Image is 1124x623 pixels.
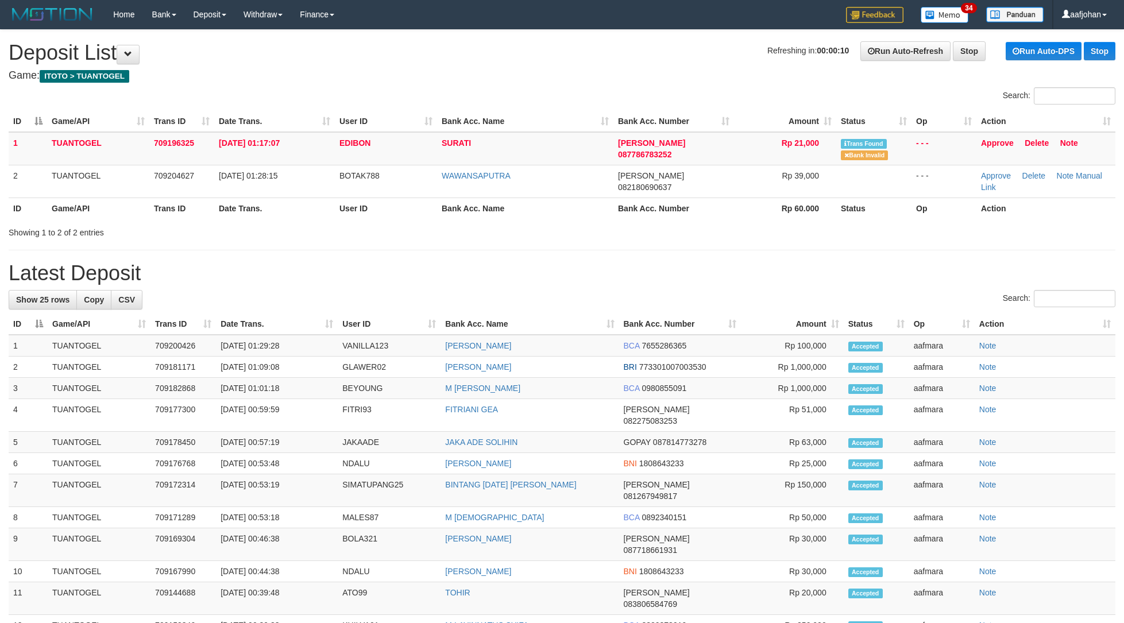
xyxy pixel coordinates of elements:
img: MOTION_logo.png [9,6,96,23]
a: Stop [953,41,986,61]
td: Rp 50,000 [741,507,844,528]
a: Note [1060,138,1078,148]
a: Note [979,438,996,447]
a: Run Auto-Refresh [860,41,951,61]
span: [DATE] 01:28:15 [219,171,277,180]
span: BCA [624,341,640,350]
a: WAWANSAPUTRA [442,171,511,180]
td: 709182868 [150,378,216,399]
img: Feedback.jpg [846,7,903,23]
td: aafmara [909,453,975,474]
td: Rp 100,000 [741,335,844,357]
td: TUANTOGEL [47,165,149,198]
span: Copy 082180690637 to clipboard [618,183,671,192]
span: Accepted [848,481,883,490]
td: Rp 30,000 [741,561,844,582]
span: BRI [624,362,637,372]
a: M [PERSON_NAME] [445,384,520,393]
th: Bank Acc. Name: activate to sort column ascending [441,314,619,335]
a: Note [979,534,996,543]
a: Copy [76,290,111,309]
td: 709177300 [150,399,216,432]
td: [DATE] 01:29:28 [216,335,338,357]
td: GLAWER02 [338,357,441,378]
span: Copy [84,295,104,304]
span: Rp 39,000 [782,171,819,180]
th: Bank Acc. Name [437,198,613,219]
span: Show 25 rows [16,295,69,304]
td: [DATE] 01:01:18 [216,378,338,399]
img: panduan.png [986,7,1044,22]
a: Note [979,588,996,597]
a: Note [979,459,996,468]
td: 2 [9,357,48,378]
td: [DATE] 00:53:19 [216,474,338,507]
th: ID: activate to sort column descending [9,111,47,132]
label: Search: [1003,87,1115,105]
td: TUANTOGEL [48,582,150,615]
td: aafmara [909,432,975,453]
a: Delete [1025,138,1049,148]
span: EDIBON [339,138,370,148]
span: Bank is not match [841,150,888,160]
td: TUANTOGEL [48,378,150,399]
th: Action: activate to sort column ascending [975,314,1115,335]
h1: Deposit List [9,41,1115,64]
td: 5 [9,432,48,453]
td: TUANTOGEL [48,561,150,582]
th: Bank Acc. Number [613,198,734,219]
td: 709181171 [150,357,216,378]
label: Search: [1003,290,1115,307]
td: 709200426 [150,335,216,357]
td: BEYOUNG [338,378,441,399]
span: Copy 081267949817 to clipboard [624,492,677,501]
span: [PERSON_NAME] [618,171,684,180]
td: TUANTOGEL [48,432,150,453]
td: 11 [9,582,48,615]
span: BCA [624,384,640,393]
a: [PERSON_NAME] [445,362,511,372]
a: Approve [981,138,1014,148]
span: [PERSON_NAME] [618,138,685,148]
td: 709169304 [150,528,216,561]
td: Rp 51,000 [741,399,844,432]
td: 709171289 [150,507,216,528]
td: 709172314 [150,474,216,507]
td: Rp 1,000,000 [741,378,844,399]
th: Date Trans.: activate to sort column ascending [216,314,338,335]
th: Date Trans. [214,198,335,219]
th: User ID [335,198,437,219]
th: Action: activate to sort column ascending [976,111,1115,132]
a: Show 25 rows [9,290,77,309]
span: Copy 0892340151 to clipboard [642,513,686,522]
a: Note [979,384,996,393]
span: Accepted [848,459,883,469]
td: 10 [9,561,48,582]
a: FITRIANI GEA [445,405,498,414]
span: Copy 087786783252 to clipboard [618,150,671,159]
span: [PERSON_NAME] [624,405,690,414]
th: Trans ID [149,198,214,219]
th: Game/API [47,198,149,219]
td: 709167990 [150,561,216,582]
span: 709196325 [154,138,194,148]
td: 8 [9,507,48,528]
h4: Game: [9,70,1115,82]
td: TUANTOGEL [48,528,150,561]
td: MALES87 [338,507,441,528]
td: FITRI93 [338,399,441,432]
span: Accepted [848,567,883,577]
a: [PERSON_NAME] [445,459,511,468]
a: Note [979,341,996,350]
td: 709144688 [150,582,216,615]
th: User ID: activate to sort column ascending [338,314,441,335]
th: ID: activate to sort column descending [9,314,48,335]
th: Bank Acc. Number: activate to sort column ascending [613,111,734,132]
span: Accepted [848,342,883,351]
td: SIMATUPANG25 [338,474,441,507]
span: Accepted [848,589,883,598]
td: TUANTOGEL [48,357,150,378]
span: BNI [624,459,637,468]
span: [DATE] 01:17:07 [219,138,280,148]
span: BCA [624,513,640,522]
